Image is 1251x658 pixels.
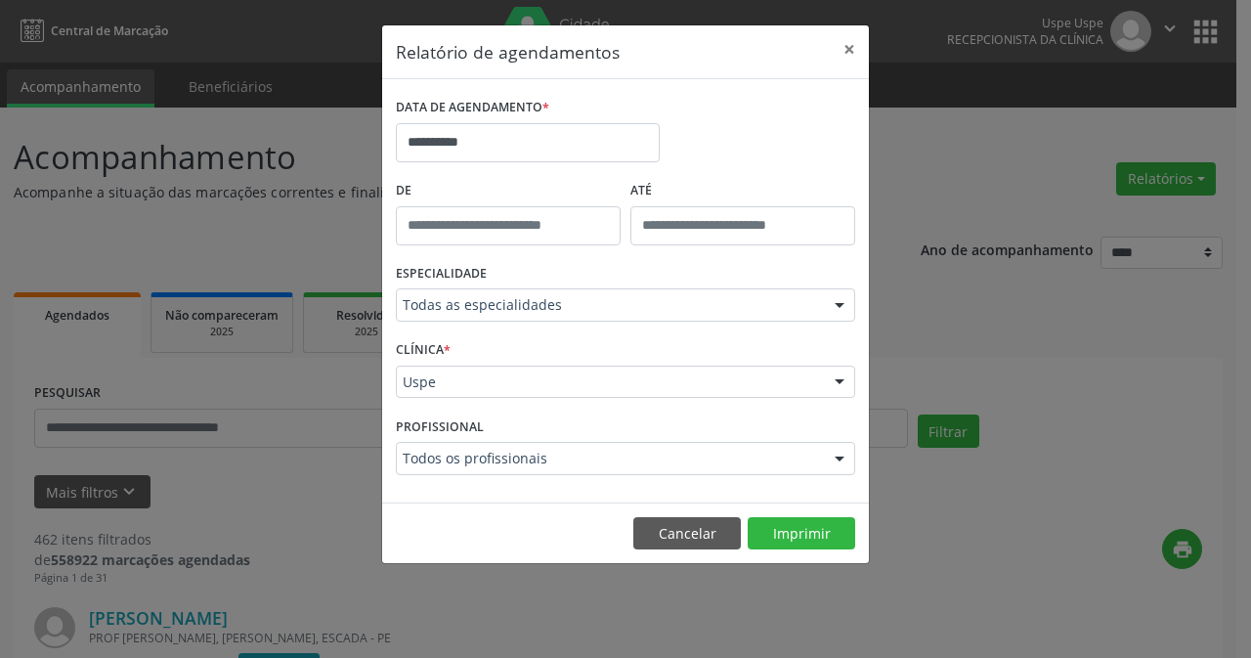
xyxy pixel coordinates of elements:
[396,176,621,206] label: De
[396,412,484,442] label: PROFISSIONAL
[396,259,487,289] label: ESPECIALIDADE
[633,517,741,550] button: Cancelar
[403,295,815,315] span: Todas as especialidades
[396,335,451,366] label: CLÍNICA
[396,39,620,65] h5: Relatório de agendamentos
[403,449,815,468] span: Todos os profissionais
[396,93,549,123] label: DATA DE AGENDAMENTO
[403,373,815,392] span: Uspe
[830,25,869,73] button: Close
[630,176,855,206] label: ATÉ
[748,517,855,550] button: Imprimir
